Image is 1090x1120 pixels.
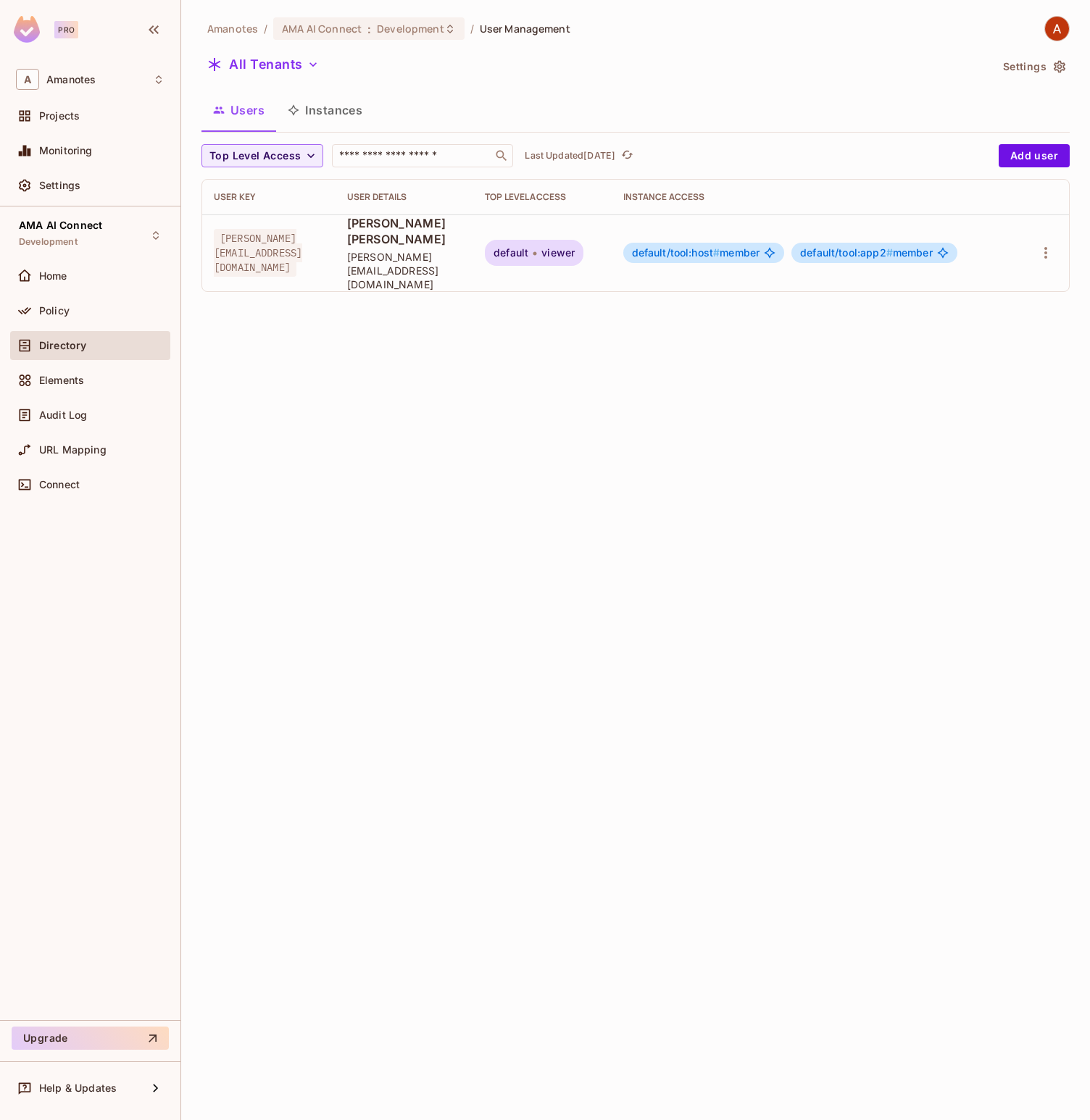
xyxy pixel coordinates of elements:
span: User Management [480,22,570,35]
span: Settings [39,180,80,191]
button: Upgrade [12,1027,169,1050]
span: the active workspace [207,22,258,35]
span: Directory [39,340,86,351]
span: URL Mapping [39,444,107,456]
span: Click to refresh data [615,147,636,164]
button: Instances [276,92,374,128]
span: Development [19,236,78,248]
div: Pro [54,21,78,38]
li: / [264,22,267,35]
button: Add user [999,144,1070,167]
button: Settings [997,55,1070,78]
span: Workspace: Amanotes [46,74,96,85]
img: AMA Tech [1045,17,1069,41]
div: User Key [214,191,324,203]
span: # [713,246,720,259]
span: default [494,247,528,259]
button: Top Level Access [201,144,323,167]
div: Top Level Access [485,191,599,203]
span: Connect [39,479,80,490]
span: # [886,246,893,259]
span: Projects [39,110,80,122]
span: default/tool:host [632,246,720,259]
div: Instance Access [623,191,1005,203]
button: All Tenants [201,53,325,76]
span: AMA AI Connect [282,22,362,35]
span: Monitoring [39,145,93,156]
span: Audit Log [39,409,87,421]
span: Elements [39,375,84,386]
button: refresh [618,147,636,164]
span: [PERSON_NAME][EMAIL_ADDRESS][DOMAIN_NAME] [347,250,462,291]
span: AMA AI Connect [19,220,102,231]
span: [PERSON_NAME] [PERSON_NAME] [347,215,462,247]
span: Help & Updates [39,1082,117,1094]
div: User Details [347,191,462,203]
span: Top Level Access [209,147,301,165]
span: Home [39,270,67,282]
span: Development [377,22,444,35]
img: SReyMgAAAABJRU5ErkJggg== [14,16,40,43]
span: Policy [39,305,70,317]
span: viewer [541,247,575,259]
span: member [632,247,760,259]
li: / [470,22,474,35]
span: [PERSON_NAME][EMAIL_ADDRESS][DOMAIN_NAME] [214,229,302,277]
span: refresh [621,149,633,163]
span: A [16,69,39,90]
button: Users [201,92,276,128]
p: Last Updated [DATE] [525,150,615,162]
span: : [367,23,372,35]
span: default/tool:app2 [800,246,893,259]
span: member [800,247,933,259]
